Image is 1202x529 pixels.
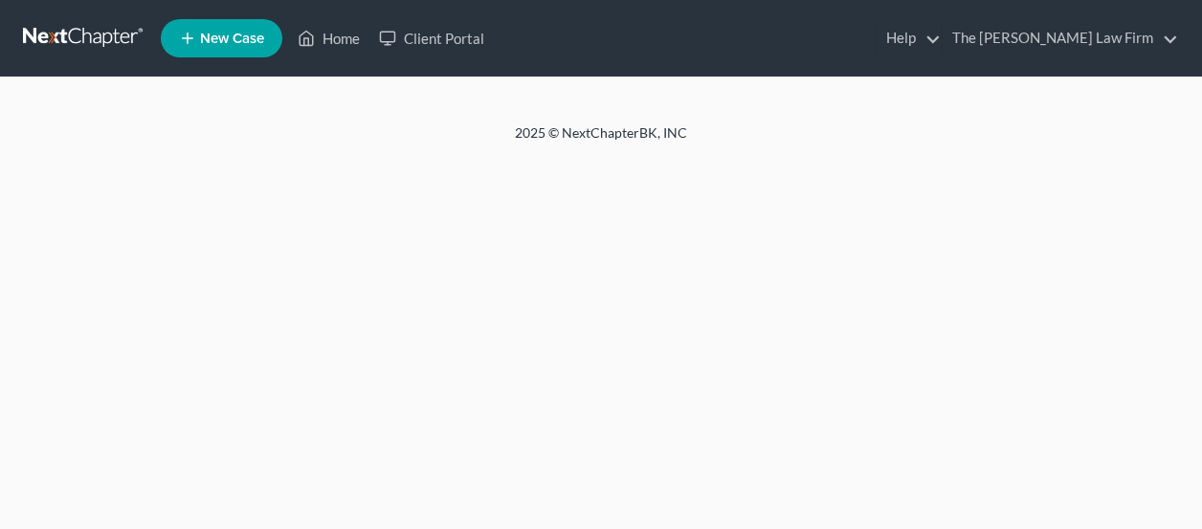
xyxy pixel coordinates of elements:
[369,21,494,55] a: Client Portal
[288,21,369,55] a: Home
[943,21,1178,55] a: The [PERSON_NAME] Law Firm
[161,19,282,57] new-legal-case-button: New Case
[56,123,1146,158] div: 2025 © NextChapterBK, INC
[877,21,941,55] a: Help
